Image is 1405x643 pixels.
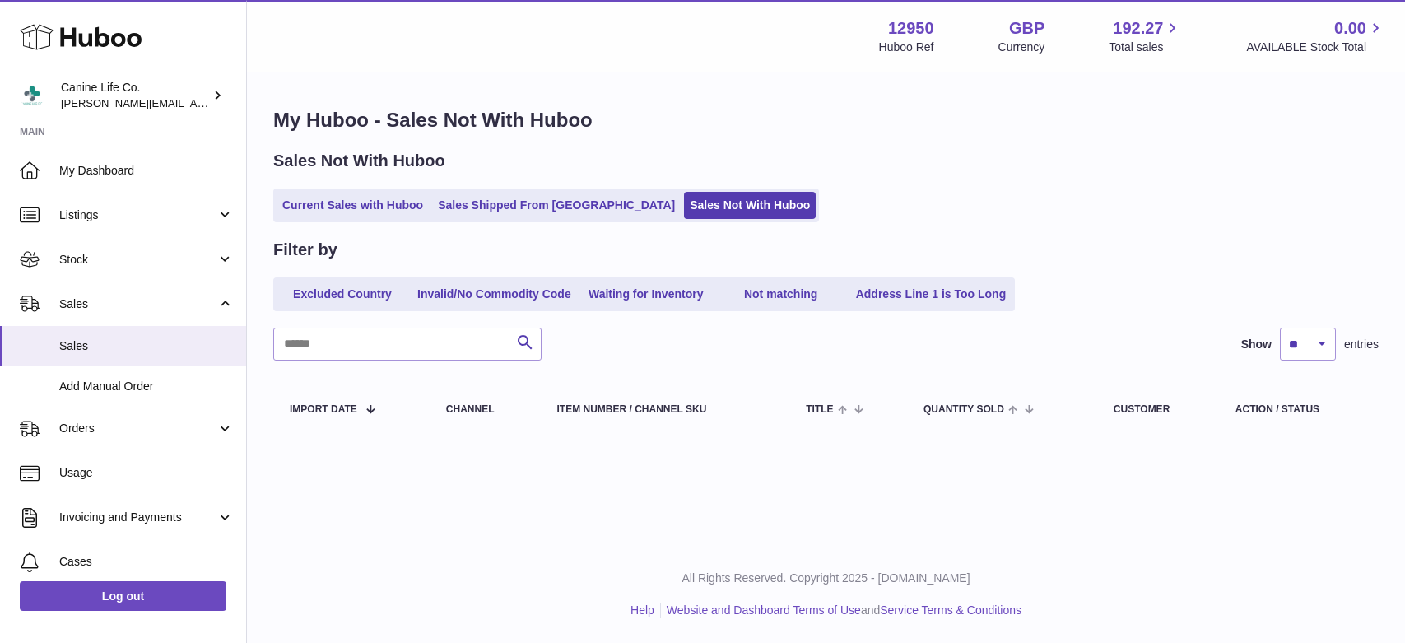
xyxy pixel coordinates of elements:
div: Channel [446,404,524,415]
div: Item Number / Channel SKU [557,404,774,415]
a: Website and Dashboard Terms of Use [667,603,861,617]
span: Invoicing and Payments [59,510,216,525]
img: kevin@clsgltd.co.uk [20,83,44,108]
span: Add Manual Order [59,379,234,394]
span: 0.00 [1334,17,1366,40]
a: Excluded Country [277,281,408,308]
li: and [661,603,1021,618]
span: Sales [59,338,234,354]
span: [PERSON_NAME][EMAIL_ADDRESS][DOMAIN_NAME] [61,96,330,109]
div: Currency [998,40,1045,55]
div: Action / Status [1235,404,1362,415]
h1: My Huboo - Sales Not With Huboo [273,107,1379,133]
span: My Dashboard [59,163,234,179]
div: Canine Life Co. [61,80,209,111]
span: Listings [59,207,216,223]
a: Sales Shipped From [GEOGRAPHIC_DATA] [432,192,681,219]
span: Title [806,404,833,415]
a: Address Line 1 is Too Long [850,281,1012,308]
a: Not matching [715,281,847,308]
h2: Sales Not With Huboo [273,150,445,172]
span: Import date [290,404,357,415]
div: Huboo Ref [879,40,934,55]
div: Customer [1114,404,1203,415]
span: Stock [59,252,216,268]
a: 192.27 Total sales [1109,17,1182,55]
strong: 12950 [888,17,934,40]
span: AVAILABLE Stock Total [1246,40,1385,55]
h2: Filter by [273,239,337,261]
a: Help [630,603,654,617]
span: Quantity Sold [923,404,1004,415]
a: 0.00 AVAILABLE Stock Total [1246,17,1385,55]
span: Sales [59,296,216,312]
a: Service Terms & Conditions [880,603,1021,617]
span: 192.27 [1113,17,1163,40]
span: entries [1344,337,1379,352]
a: Sales Not With Huboo [684,192,816,219]
a: Current Sales with Huboo [277,192,429,219]
strong: GBP [1009,17,1044,40]
a: Log out [20,581,226,611]
span: Total sales [1109,40,1182,55]
a: Waiting for Inventory [580,281,712,308]
p: All Rights Reserved. Copyright 2025 - [DOMAIN_NAME] [260,571,1392,586]
span: Usage [59,465,234,481]
span: Orders [59,421,216,436]
a: Invalid/No Commodity Code [412,281,577,308]
span: Cases [59,554,234,570]
label: Show [1241,337,1272,352]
